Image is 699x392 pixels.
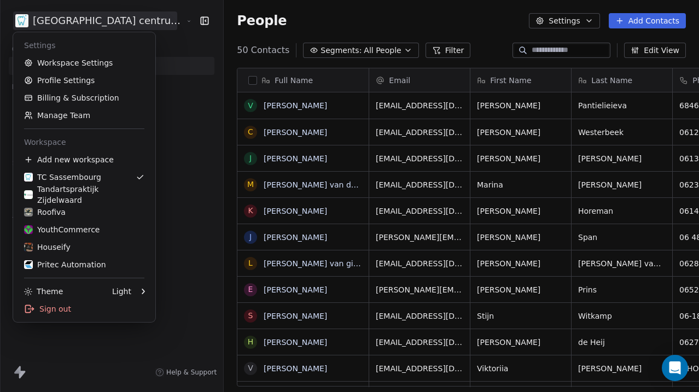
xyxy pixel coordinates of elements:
img: cropped-favo.png [24,173,33,182]
div: Workspace [18,133,151,151]
div: Light [112,286,131,297]
div: TC Sassembourg [24,172,101,183]
img: Roofiva%20logo%20flavicon.png [24,208,33,217]
a: Billing & Subscription [18,89,151,107]
img: b646f82e.png [24,260,33,269]
div: Theme [24,286,63,297]
div: Roofiva [24,207,66,218]
div: Add new workspace [18,151,151,168]
div: Pritec Automation [24,259,106,270]
img: YC%20tumbnail%20flavicon.png [24,225,33,234]
a: Workspace Settings [18,54,151,72]
div: Houseify [24,242,71,253]
img: cropped-Favicon-Zijdelwaard.webp [24,190,33,199]
div: Settings [18,37,151,54]
div: YouthCommerce [24,224,100,235]
a: Manage Team [18,107,151,124]
a: Profile Settings [18,72,151,89]
img: Afbeelding1.png [24,243,33,251]
div: Tandartspraktijk Zijdelwaard [24,184,144,206]
div: Sign out [18,300,151,318]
